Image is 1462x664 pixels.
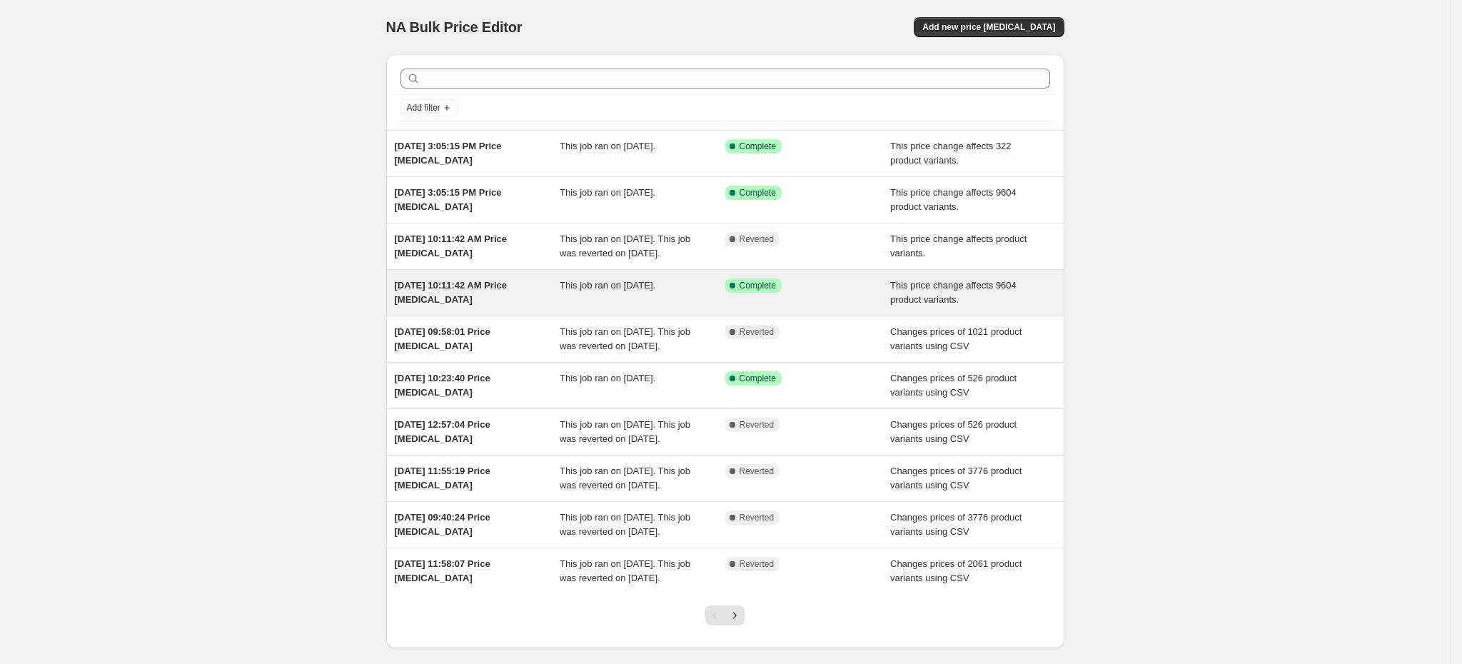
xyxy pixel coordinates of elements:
[560,233,690,258] span: This job ran on [DATE]. This job was reverted on [DATE].
[890,233,1027,258] span: This price change affects product variants.
[740,326,775,338] span: Reverted
[560,373,655,383] span: This job ran on [DATE].
[395,466,490,491] span: [DATE] 11:55:19 Price [MEDICAL_DATA]
[560,141,655,151] span: This job ran on [DATE].
[395,187,502,212] span: [DATE] 3:05:15 PM Price [MEDICAL_DATA]
[705,605,745,625] nav: Pagination
[560,512,690,537] span: This job ran on [DATE]. This job was reverted on [DATE].
[395,326,490,351] span: [DATE] 09:58:01 Price [MEDICAL_DATA]
[560,419,690,444] span: This job ran on [DATE]. This job was reverted on [DATE].
[395,419,490,444] span: [DATE] 12:57:04 Price [MEDICAL_DATA]
[725,605,745,625] button: Next
[890,326,1022,351] span: Changes prices of 1021 product variants using CSV
[890,187,1017,212] span: This price change affects 9604 product variants.
[890,280,1017,305] span: This price change affects 9604 product variants.
[890,558,1022,583] span: Changes prices of 2061 product variants using CSV
[922,21,1055,33] span: Add new price [MEDICAL_DATA]
[560,326,690,351] span: This job ran on [DATE]. This job was reverted on [DATE].
[560,558,690,583] span: This job ran on [DATE]. This job was reverted on [DATE].
[395,141,502,166] span: [DATE] 3:05:15 PM Price [MEDICAL_DATA]
[560,466,690,491] span: This job ran on [DATE]. This job was reverted on [DATE].
[395,512,490,537] span: [DATE] 09:40:24 Price [MEDICAL_DATA]
[395,558,490,583] span: [DATE] 11:58:07 Price [MEDICAL_DATA]
[890,141,1012,166] span: This price change affects 322 product variants.
[914,17,1064,37] button: Add new price [MEDICAL_DATA]
[740,280,776,291] span: Complete
[740,141,776,152] span: Complete
[740,233,775,245] span: Reverted
[740,466,775,477] span: Reverted
[740,558,775,570] span: Reverted
[740,419,775,431] span: Reverted
[890,512,1022,537] span: Changes prices of 3776 product variants using CSV
[740,187,776,198] span: Complete
[407,102,440,114] span: Add filter
[395,233,508,258] span: [DATE] 10:11:42 AM Price [MEDICAL_DATA]
[560,280,655,291] span: This job ran on [DATE].
[560,187,655,198] span: This job ran on [DATE].
[740,512,775,523] span: Reverted
[400,99,458,116] button: Add filter
[395,280,508,305] span: [DATE] 10:11:42 AM Price [MEDICAL_DATA]
[890,373,1017,398] span: Changes prices of 526 product variants using CSV
[740,373,776,384] span: Complete
[395,373,490,398] span: [DATE] 10:23:40 Price [MEDICAL_DATA]
[386,19,523,35] span: NA Bulk Price Editor
[890,419,1017,444] span: Changes prices of 526 product variants using CSV
[890,466,1022,491] span: Changes prices of 3776 product variants using CSV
